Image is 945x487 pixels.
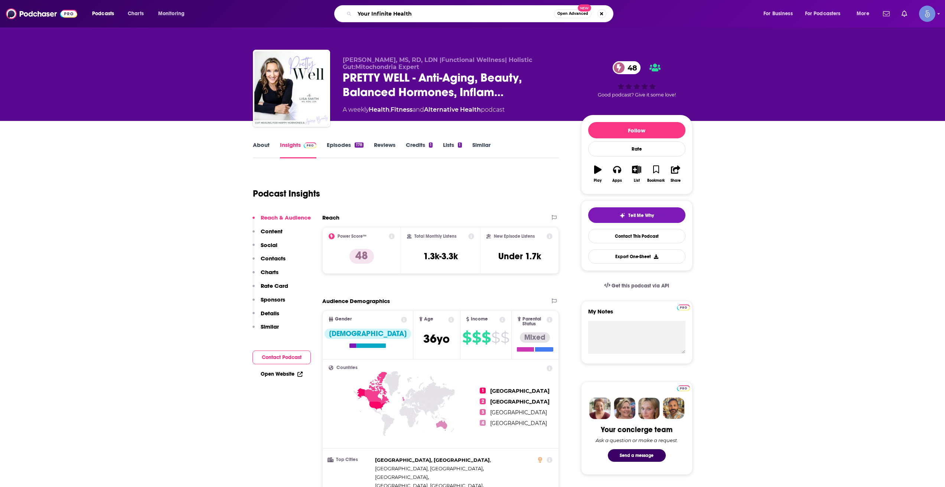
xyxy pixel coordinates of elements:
[628,213,654,218] span: Tell Me Why
[619,213,625,218] img: tell me why sparkle
[634,178,640,183] div: List
[646,161,666,187] button: Bookmark
[261,241,277,249] p: Social
[471,317,488,322] span: Income
[601,425,672,434] div: Your concierge team
[596,437,678,443] div: Ask a question or make a request.
[252,323,279,337] button: Similar
[349,249,374,264] p: 48
[252,214,311,228] button: Reach & Audience
[153,8,194,20] button: open menu
[458,142,462,148] div: 1
[322,297,390,305] h2: Audience Demographics
[252,282,288,296] button: Rate Card
[158,9,185,19] span: Monitoring
[494,234,535,239] h2: New Episode Listens
[677,384,690,391] a: Pro website
[123,8,148,20] a: Charts
[588,207,685,223] button: tell me why sparkleTell Me Why
[462,332,471,343] span: $
[261,269,278,276] p: Charts
[423,251,458,262] h3: 1.3k-3.3k
[880,7,893,20] a: Show notifications dropdown
[594,178,602,183] div: Play
[498,251,541,262] h3: Under 1.7k
[800,8,851,20] button: open menu
[671,178,681,183] div: Share
[252,255,286,269] button: Contacts
[375,457,490,463] span: [GEOGRAPHIC_DATA], [GEOGRAPHIC_DATA]
[581,56,693,102] div: 48Good podcast? Give it some love!
[355,142,363,148] div: 178
[758,8,802,20] button: open menu
[472,332,481,343] span: $
[490,409,547,416] span: [GEOGRAPHIC_DATA]
[638,398,660,419] img: Jules Profile
[588,249,685,264] button: Export One-Sheet
[480,409,486,415] span: 3
[522,317,545,326] span: Parental Status
[261,214,311,221] p: Reach & Audience
[336,365,358,370] span: Countries
[612,178,622,183] div: Apps
[677,305,690,310] img: Podchaser Pro
[252,351,311,364] button: Contact Podcast
[261,371,303,377] a: Open Website
[87,8,124,20] button: open menu
[375,473,429,481] span: ,
[375,465,483,471] span: [GEOGRAPHIC_DATA], [GEOGRAPHIC_DATA]
[406,141,433,158] a: Credits1
[343,105,505,114] div: A weekly podcast
[472,141,491,158] a: Similar
[391,106,413,113] a: Fitness
[588,161,607,187] button: Play
[613,61,641,74] a: 48
[261,323,279,330] p: Similar
[677,303,690,310] a: Pro website
[261,228,283,235] p: Content
[491,332,500,343] span: $
[557,12,588,16] span: Open Advanced
[390,106,391,113] span: ,
[677,385,690,391] img: Podchaser Pro
[501,332,509,343] span: $
[413,106,424,113] span: and
[578,4,591,11] span: New
[482,332,491,343] span: $
[341,5,620,22] div: Search podcasts, credits, & more...
[6,7,77,21] img: Podchaser - Follow, Share and Rate Podcasts
[355,8,554,20] input: Search podcasts, credits, & more...
[899,7,910,20] a: Show notifications dropdown
[554,9,592,18] button: Open AdvancedNew
[424,317,433,322] span: Age
[325,329,411,339] div: [DEMOGRAPHIC_DATA]
[252,310,279,323] button: Details
[329,457,372,462] h3: Top Cities
[261,296,285,303] p: Sponsors
[253,188,320,199] h1: Podcast Insights
[919,6,935,22] button: Show profile menu
[252,296,285,310] button: Sponsors
[424,106,481,113] a: Alternative Health
[343,56,532,70] span: [PERSON_NAME], MS, RD, LDN |Functional Wellness| Holistic Gut:Mitochondria Expert
[763,9,793,19] span: For Business
[253,141,270,158] a: About
[666,161,685,187] button: Share
[614,398,635,419] img: Barbara Profile
[304,142,317,148] img: Podchaser Pro
[322,214,339,221] h2: Reach
[805,9,841,19] span: For Podcasters
[588,141,685,157] div: Rate
[919,6,935,22] span: Logged in as Spiral5-G1
[480,420,486,426] span: 4
[663,398,684,419] img: Jon Profile
[128,9,144,19] span: Charts
[252,269,278,282] button: Charts
[480,398,486,404] span: 2
[414,234,456,239] h2: Total Monthly Listens
[375,456,491,464] span: ,
[327,141,363,158] a: Episodes178
[490,388,550,394] span: [GEOGRAPHIC_DATA]
[520,332,550,343] div: Mixed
